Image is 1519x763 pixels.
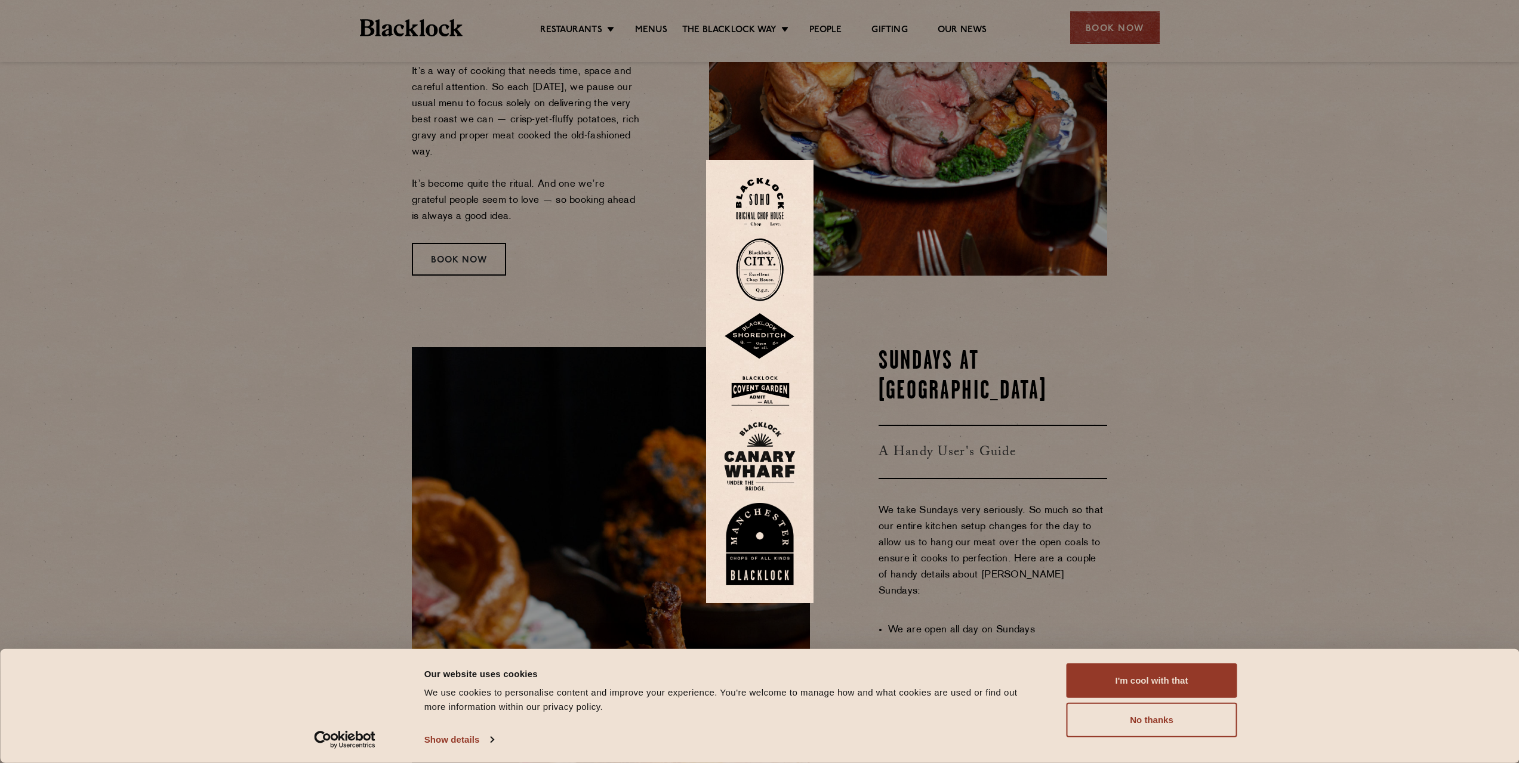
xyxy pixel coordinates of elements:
img: Soho-stamp-default.svg [736,178,784,226]
img: BLA_1470_CoventGarden_Website_Solid.svg [724,372,796,410]
img: City-stamp-default.svg [736,238,784,301]
div: Our website uses cookies [424,666,1040,681]
img: BL_Manchester_Logo-bleed.png [724,503,796,585]
a: Usercentrics Cookiebot - opens in a new window [292,731,397,749]
button: No thanks [1067,703,1237,737]
div: We use cookies to personalise content and improve your experience. You're welcome to manage how a... [424,685,1040,714]
button: I'm cool with that [1067,663,1237,698]
a: Show details [424,731,494,749]
img: Shoreditch-stamp-v2-default.svg [724,313,796,360]
img: BL_CW_Logo_Website.svg [724,422,796,491]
